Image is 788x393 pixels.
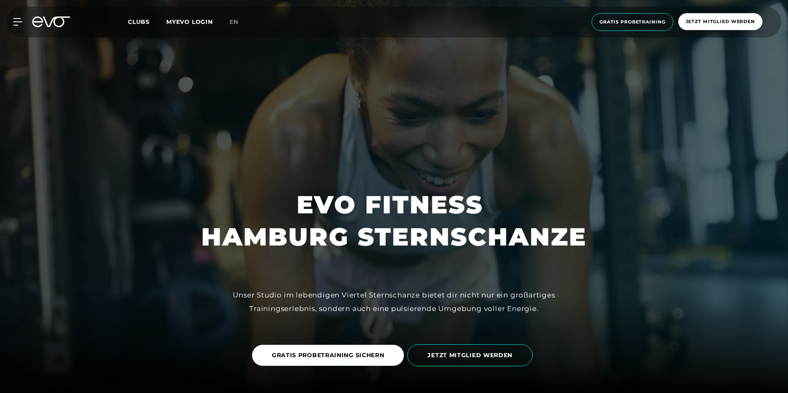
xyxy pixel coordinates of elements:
[272,351,385,360] span: GRATIS PROBETRAINING SICHERN
[229,18,238,26] span: en
[599,19,665,26] span: Gratis Probetraining
[128,18,166,26] a: Clubs
[201,189,587,253] h1: EVO FITNESS HAMBURG STERNSCHANZE
[208,288,580,315] div: Unser Studio im lebendigen Viertel Sternschanze bietet dir nicht nur ein großartiges Trainingserl...
[427,351,512,360] span: JETZT MITGLIED WERDEN
[407,338,536,372] a: JETZT MITGLIED WERDEN
[252,339,408,372] a: GRATIS PROBETRAINING SICHERN
[686,18,755,25] span: Jetzt Mitglied werden
[589,13,676,31] a: Gratis Probetraining
[229,17,248,27] a: en
[128,18,150,26] span: Clubs
[676,13,765,31] a: Jetzt Mitglied werden
[166,18,213,26] a: MYEVO LOGIN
